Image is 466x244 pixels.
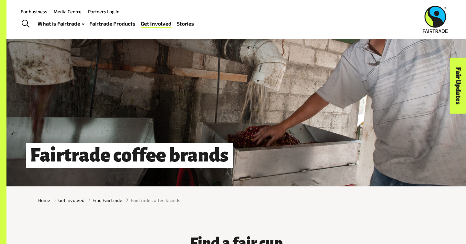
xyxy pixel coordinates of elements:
[38,197,50,204] a: Home
[141,19,172,28] a: Get Involved
[88,9,119,14] a: Partners Log In
[38,19,84,28] a: What is Fairtrade
[177,19,194,28] a: Stories
[423,6,448,33] img: Fairtrade Australia New Zealand logo
[54,9,82,14] a: Media Centre
[89,19,136,28] a: Fairtrade Products
[21,9,47,14] a: For business
[26,143,233,168] h1: Fairtrade coffee brands
[131,197,180,204] span: Fairtrade coffee brands
[17,16,33,32] a: Toggle Search
[58,197,84,204] a: Get Involved
[93,197,122,204] a: Find Fairtrade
